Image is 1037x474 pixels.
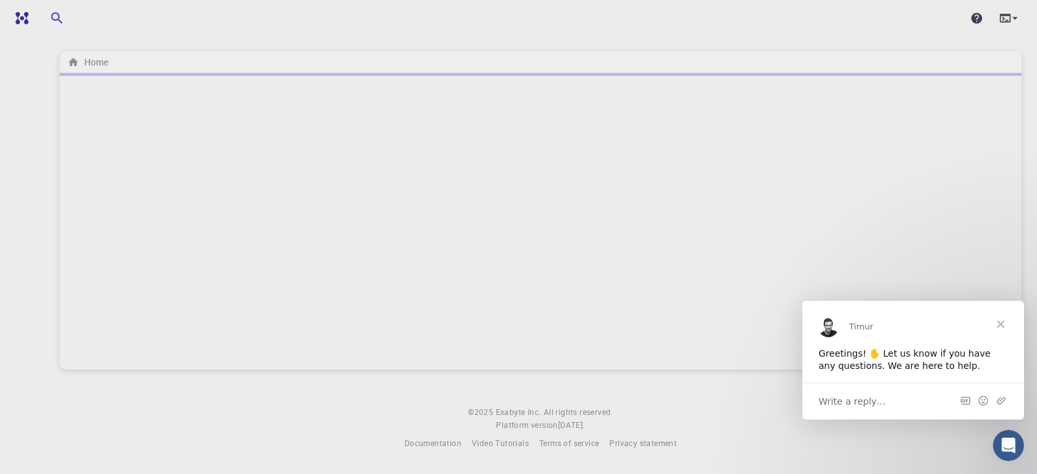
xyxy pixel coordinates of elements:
[404,438,461,448] span: Documentation
[802,301,1024,420] iframe: Intercom live chat message
[79,55,108,69] h6: Home
[496,407,541,417] span: Exabyte Inc.
[472,438,529,448] span: Video Tutorials
[496,419,557,432] span: Platform version
[10,12,29,25] img: logo
[558,419,585,432] a: [DATE].
[993,430,1024,461] iframe: Intercom live chat
[65,55,111,69] nav: breadcrumb
[544,406,613,419] span: All rights reserved.
[609,437,677,450] a: Privacy statement
[468,406,495,419] span: © 2025
[558,420,585,430] span: [DATE] .
[496,406,541,419] a: Exabyte Inc.
[539,438,599,448] span: Terms of service
[609,438,677,448] span: Privacy statement
[472,437,529,450] a: Video Tutorials
[539,437,599,450] a: Terms of service
[404,437,461,450] a: Documentation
